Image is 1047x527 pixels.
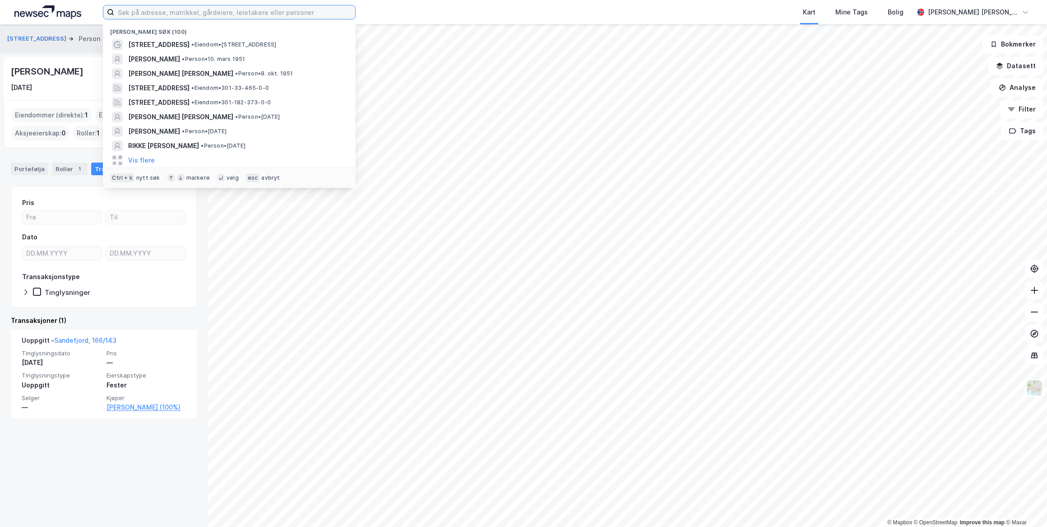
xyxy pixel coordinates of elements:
span: Pris [107,350,186,357]
div: Dato [22,232,37,243]
span: Person • [DATE] [182,128,227,135]
iframe: Chat Widget [1002,484,1047,527]
input: DD.MM.YYYY [23,247,102,260]
input: Til [106,210,185,224]
div: Transaksjoner [91,163,153,175]
a: Sandefjord, 166/143 [54,336,116,344]
div: 1 [75,164,84,173]
div: Roller : [73,126,103,140]
input: DD.MM.YYYY [106,247,185,260]
div: [DATE] [11,82,32,93]
span: Person • 10. mars 1951 [182,56,245,63]
input: Søk på adresse, matrikkel, gårdeiere, leietakere eller personer [114,5,355,19]
button: Tags [1001,122,1043,140]
div: [PERSON_NAME] [11,64,85,79]
div: Person [79,33,100,44]
div: Uoppgitt [22,380,101,391]
span: • [235,70,238,77]
div: Eiendommer (direkte) : [11,108,92,122]
span: Eiendom • 301-182-373-0-0 [191,99,271,106]
span: Selger [22,394,101,402]
span: [STREET_ADDRESS] [128,97,190,108]
span: Person • [DATE] [201,142,246,149]
div: Transaksjoner (1) [11,315,197,326]
span: RIKKE [PERSON_NAME] [128,140,199,151]
span: Tinglysningstype [22,372,101,379]
span: [STREET_ADDRESS] [128,83,190,93]
div: Eiendommer (Indirekte) : [95,108,182,122]
span: • [201,142,204,149]
div: Ctrl + k [110,173,134,182]
span: [PERSON_NAME] [PERSON_NAME] [128,68,233,79]
span: 1 [97,128,100,139]
span: Eiendom • 301-33-465-0-0 [191,84,269,92]
a: OpenStreetMap [914,519,958,526]
a: [PERSON_NAME] (100%) [107,402,186,413]
span: • [191,41,194,48]
span: Person • [DATE] [235,113,280,121]
div: nytt søk [136,174,160,182]
div: markere [186,174,210,182]
img: Z [1026,379,1043,396]
span: • [235,113,238,120]
button: Datasett [988,57,1043,75]
div: Fester [107,380,186,391]
button: Filter [1000,100,1043,118]
div: Uoppgitt - [22,335,116,350]
span: Eiendom • [STREET_ADDRESS] [191,41,276,48]
span: Person • 8. okt. 1951 [235,70,293,77]
div: Kart [803,7,815,18]
span: [PERSON_NAME] [PERSON_NAME] [128,112,233,122]
div: esc [246,173,260,182]
div: avbryt [261,174,280,182]
span: • [182,56,185,62]
span: Tinglysningsdato [22,350,101,357]
a: Improve this map [960,519,1005,526]
div: — [107,357,186,368]
span: 0 [61,128,66,139]
div: [DATE] [22,357,101,368]
div: velg [227,174,239,182]
div: Tinglysninger [45,288,90,297]
img: logo.a4113a55bc3d86da70a041830d287a7e.svg [14,5,81,19]
span: Eierskapstype [107,372,186,379]
div: Kontrollprogram for chat [1002,484,1047,527]
div: — [22,402,101,413]
div: Transaksjonstype [22,271,80,282]
div: Mine Tags [835,7,868,18]
div: Portefølje [11,163,48,175]
span: • [182,128,185,135]
span: [PERSON_NAME] [128,126,180,137]
div: Roller [52,163,88,175]
input: Fra [23,210,102,224]
button: Vis flere [128,155,155,166]
div: Pris [22,197,34,208]
span: [STREET_ADDRESS] [128,39,190,50]
button: [STREET_ADDRESS] [7,34,68,43]
a: Mapbox [887,519,912,526]
div: Aksjeeierskap : [11,126,69,140]
div: [PERSON_NAME] søk (100) [103,21,356,37]
button: Bokmerker [982,35,1043,53]
span: Kjøper [107,394,186,402]
div: Bolig [888,7,903,18]
span: 1 [85,110,88,121]
button: Analyse [991,79,1043,97]
span: • [191,99,194,106]
span: • [191,84,194,91]
div: [PERSON_NAME] [PERSON_NAME] [928,7,1018,18]
span: [PERSON_NAME] [128,54,180,65]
